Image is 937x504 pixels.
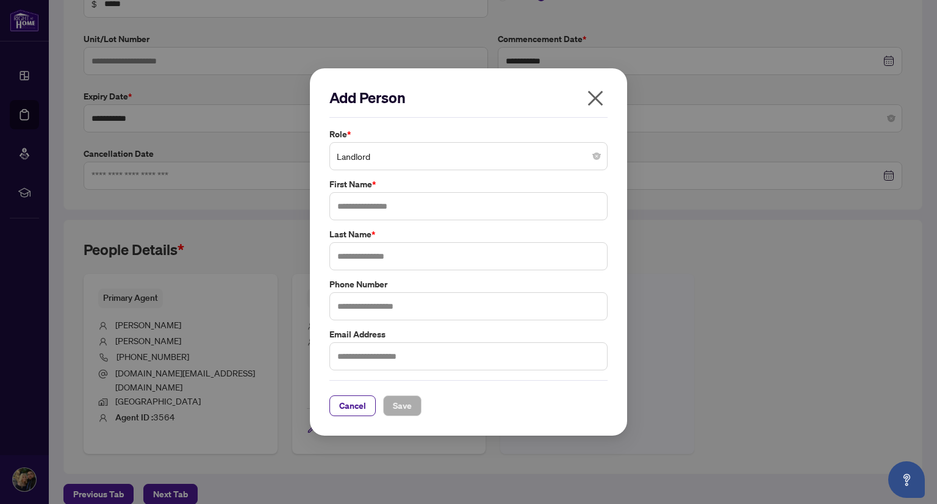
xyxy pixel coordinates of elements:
button: Open asap [888,461,925,498]
label: First Name [329,178,608,191]
span: Landlord [337,145,600,168]
label: Email Address [329,328,608,341]
button: Cancel [329,395,376,416]
span: close [586,88,605,108]
span: close-circle [593,153,600,160]
h2: Add Person [329,88,608,107]
label: Last Name [329,228,608,241]
span: Cancel [339,396,366,416]
label: Phone Number [329,278,608,291]
label: Role [329,128,608,141]
button: Save [383,395,422,416]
